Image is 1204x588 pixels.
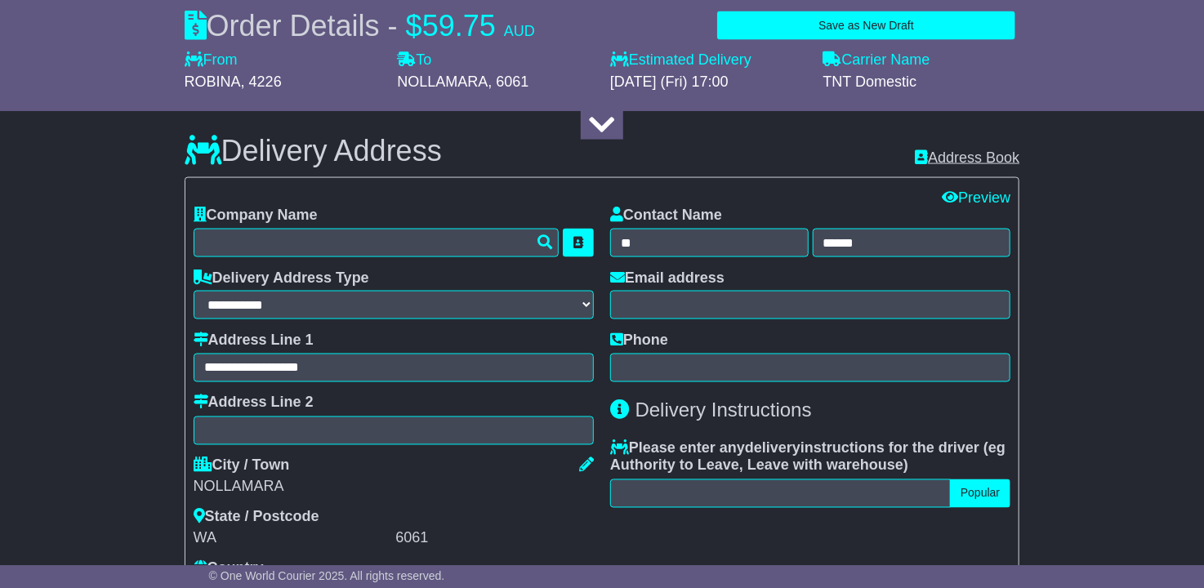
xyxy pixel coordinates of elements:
label: To [397,51,431,69]
label: Delivery Address Type [194,269,369,287]
label: From [185,51,238,69]
label: Address Line 2 [194,394,314,412]
span: Delivery Instructions [635,399,812,421]
span: , 4226 [241,73,282,90]
h3: Delivery Address [185,135,442,167]
div: Order Details - [185,8,535,43]
label: Company Name [194,207,318,225]
div: [DATE] (Fri) 17:00 [610,73,807,91]
span: 59.75 [422,9,496,42]
span: AUD [504,23,535,39]
span: © One World Courier 2025. All rights reserved. [209,569,445,582]
span: delivery [745,440,800,457]
button: Save as New Draft [717,11,1016,40]
label: Estimated Delivery [610,51,807,69]
a: Preview [942,189,1010,206]
span: ROBINA [185,73,241,90]
label: State / Postcode [194,509,319,527]
label: Carrier Name [823,51,930,69]
label: Contact Name [610,207,722,225]
div: NOLLAMARA [194,479,594,497]
span: NOLLAMARA [397,73,488,90]
label: Email address [610,269,725,287]
a: Address Book [915,149,1019,166]
label: Phone [610,332,668,350]
div: TNT Domestic [823,73,1020,91]
span: $ [406,9,422,42]
button: Popular [950,479,1010,508]
span: eg Authority to Leave, Leave with warehouse [610,440,1006,474]
label: Country [194,560,264,578]
label: Please enter any instructions for the driver ( ) [610,440,1010,475]
label: Address Line 1 [194,332,314,350]
span: , 6061 [488,73,528,90]
div: 6061 [395,530,594,548]
div: WA [194,530,392,548]
label: City / Town [194,457,290,475]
